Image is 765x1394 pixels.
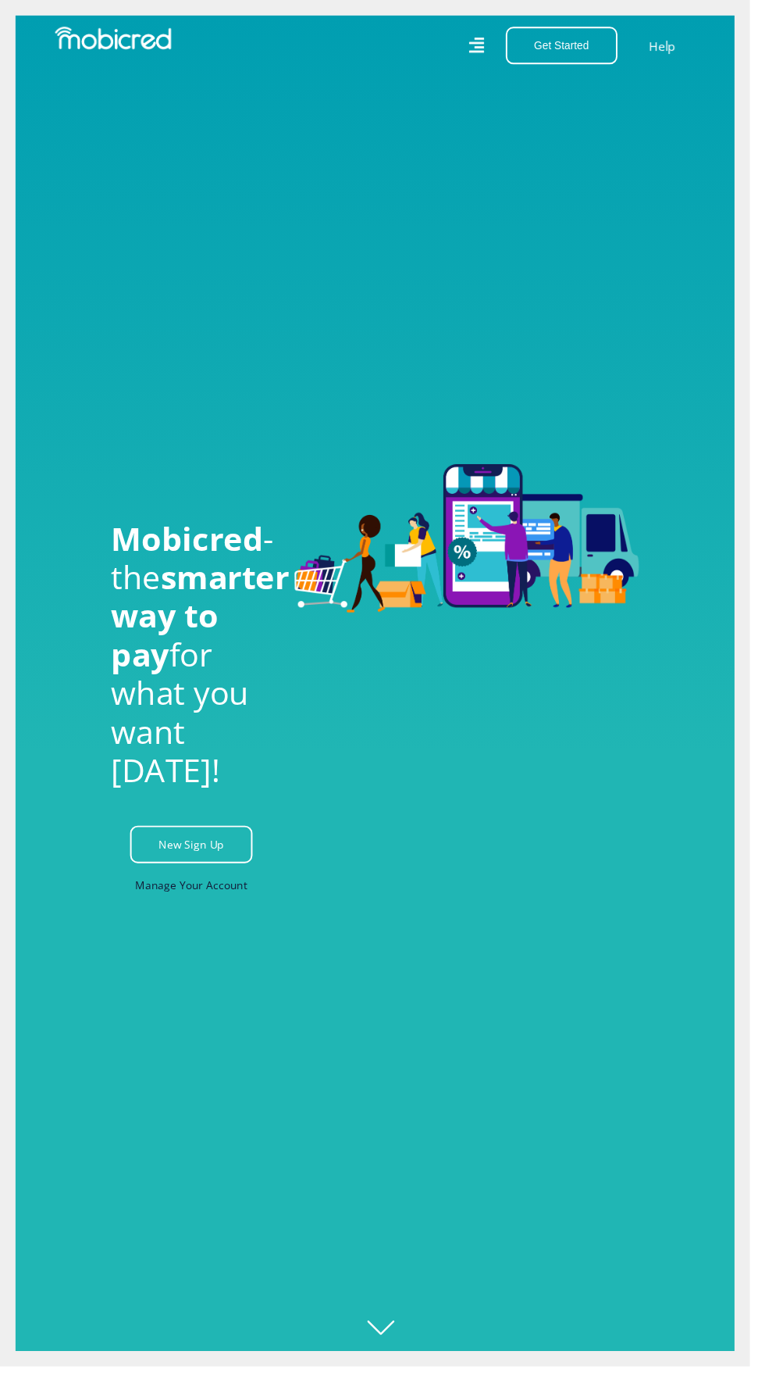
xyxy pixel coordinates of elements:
[56,27,175,51] img: Mobicred
[661,37,690,57] a: Help
[113,530,277,806] h1: - the for what you want [DATE]!
[113,566,295,689] span: smarter way to pay
[113,527,269,571] span: Mobicred
[301,474,652,626] img: Welcome to Mobicred
[133,842,258,881] a: New Sign Up
[516,27,630,66] button: Get Started
[138,885,253,920] a: Manage Your Account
